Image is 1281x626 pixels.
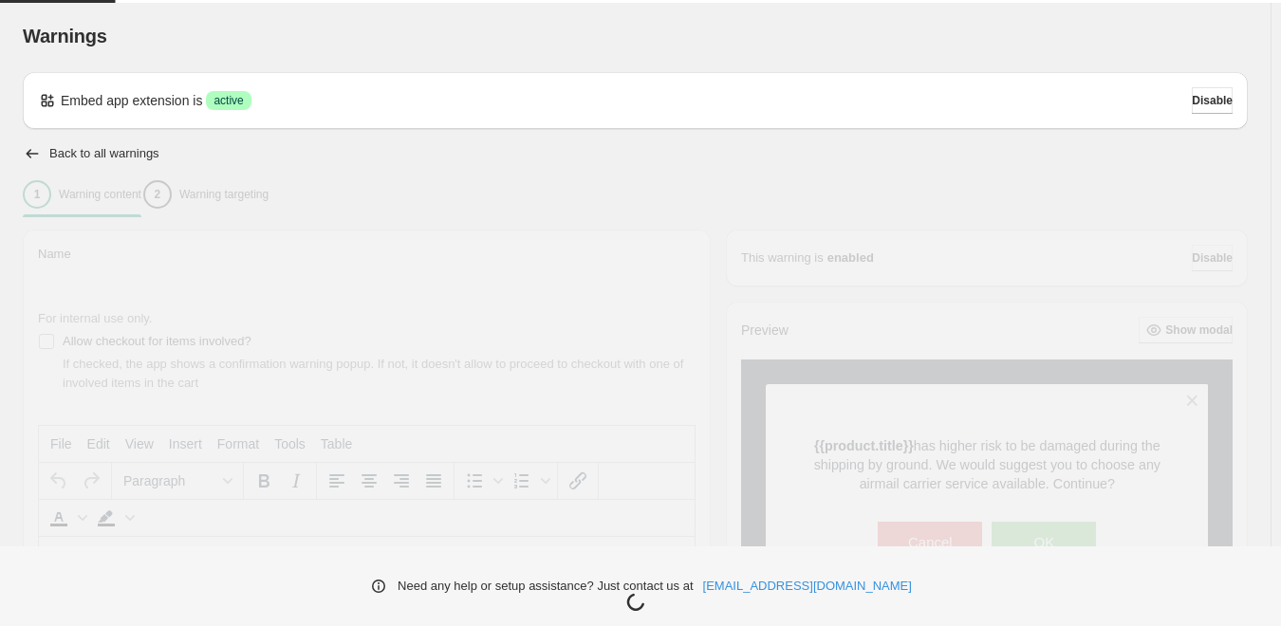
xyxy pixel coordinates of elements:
a: [EMAIL_ADDRESS][DOMAIN_NAME] [703,577,912,596]
button: Disable [1192,87,1233,114]
h2: Back to all warnings [49,146,159,161]
span: active [213,93,243,108]
span: Warnings [23,26,107,46]
span: Disable [1192,93,1233,108]
p: Embed app extension is [61,91,202,110]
